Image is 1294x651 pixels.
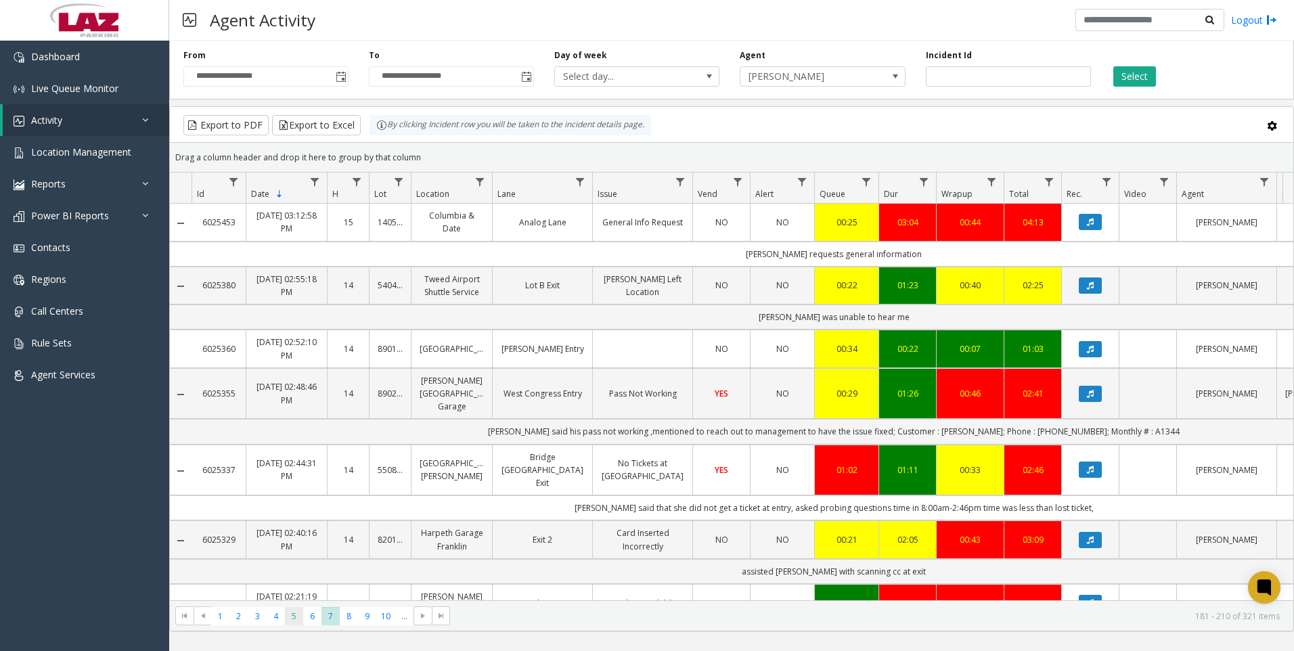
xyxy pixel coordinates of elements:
span: Wrapup [941,188,973,200]
a: 00:34 [823,342,870,355]
a: 00:46 [945,387,996,400]
span: Vend [698,188,717,200]
div: 00:44 [945,216,996,229]
div: 00:40 [945,279,996,292]
a: Dur Filter Menu [915,173,933,191]
a: Right Exit [501,597,584,610]
div: Data table [170,173,1293,600]
a: Collapse Details [170,535,192,546]
a: Collapse Details [170,281,192,292]
a: 550855 [378,464,403,476]
span: NO [715,534,728,545]
div: 00:21 [823,533,870,546]
img: 'icon' [14,243,24,254]
label: To [369,49,380,62]
a: 14 [336,387,361,400]
a: Collapse Details [170,389,192,400]
a: 02:41 [1012,387,1053,400]
a: 01:11 [887,464,928,476]
span: Power BI Reports [31,209,109,222]
a: 02:05 [887,533,928,546]
span: Page 8 [340,607,358,625]
span: Go to the first page [179,610,190,621]
a: 02:46 [1012,464,1053,476]
a: 6025355 [200,387,238,400]
a: [PERSON_NAME] [1185,387,1268,400]
a: 01:03 [1012,342,1053,355]
a: Card Inserted Incorrectly [601,526,684,552]
span: Alert [755,188,774,200]
a: 01:26 [887,387,928,400]
span: Go to the first page [175,606,194,625]
img: 'icon' [14,148,24,158]
label: Agent [740,49,765,62]
a: 820142 [378,533,403,546]
a: [PERSON_NAME] [1185,533,1268,546]
a: Harpeth Garage Franklin [420,526,484,552]
span: Page 5 [285,607,303,625]
a: General Info Request [601,216,684,229]
a: H Filter Menu [348,173,366,191]
span: NO [715,217,728,228]
label: Day of week [554,49,607,62]
a: 6025360 [200,342,238,355]
a: NO [759,387,806,400]
span: Go to the next page [418,610,428,621]
a: Card Unreadable [601,597,684,610]
a: Agent Filter Menu [1255,173,1274,191]
a: 00:22 [887,342,928,355]
a: 03:04 [887,216,928,229]
a: 01:02 [823,464,870,476]
div: 00:29 [823,387,870,400]
span: Agent [1182,188,1204,200]
span: Page 7 [321,607,340,625]
span: Date [251,188,269,200]
span: Sortable [274,189,285,200]
a: [DATE] 02:44:31 PM [254,457,319,482]
a: NO [759,533,806,546]
a: [PERSON_NAME] Left Location [601,273,684,298]
a: [GEOGRAPHIC_DATA][PERSON_NAME] [420,457,484,482]
div: 02:25 [1012,279,1053,292]
a: [DATE] 02:55:18 PM [254,273,319,298]
a: 00:25 [823,216,870,229]
span: Rec. [1067,188,1082,200]
a: [PERSON_NAME] [1185,279,1268,292]
a: [PERSON_NAME] [1185,342,1268,355]
a: [DATE] 03:12:58 PM [254,209,319,235]
span: YES [715,388,728,399]
a: NO [759,464,806,476]
a: Lot B Exit [501,279,584,292]
span: Video [1124,188,1146,200]
a: Lane Filter Menu [571,173,589,191]
a: YES [701,464,742,476]
h3: Agent Activity [203,3,322,37]
a: 6025380 [200,279,238,292]
span: Page 6 [303,607,321,625]
button: Select [1113,66,1156,87]
span: Total [1009,188,1029,200]
button: Export to PDF [183,115,269,135]
label: From [183,49,206,62]
span: Dur [884,188,898,200]
a: Tweed Airport Shuttle Service [420,273,484,298]
img: 'icon' [14,52,24,63]
a: 15 [336,216,361,229]
span: Call Centers [31,305,83,317]
span: Go to the last page [432,606,450,625]
a: NO [759,279,806,292]
a: No Tickets at [GEOGRAPHIC_DATA] [601,457,684,482]
a: Columbia & Date [420,209,484,235]
div: Drag a column header and drop it here to group by that column [170,145,1293,169]
a: Collapse Details [170,598,192,609]
a: Bridge [GEOGRAPHIC_DATA] Exit [501,451,584,490]
kendo-pager-info: 181 - 210 of 321 items [458,610,1280,622]
a: Logout [1231,13,1277,27]
a: YES [701,387,742,400]
a: Vend Filter Menu [729,173,747,191]
span: NO [715,343,728,355]
span: YES [715,464,728,476]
